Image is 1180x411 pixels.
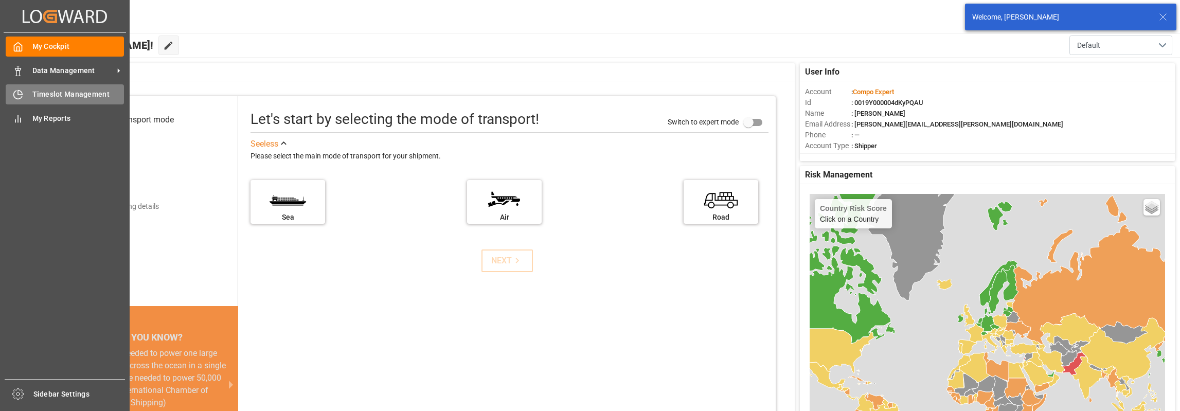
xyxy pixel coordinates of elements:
[33,389,126,400] span: Sidebar Settings
[805,97,851,108] span: Id
[851,99,923,106] span: : 0019Y000004dKyPQAU
[481,249,533,272] button: NEXT
[851,110,905,117] span: : [PERSON_NAME]
[805,86,851,97] span: Account
[805,169,872,181] span: Risk Management
[1069,35,1172,55] button: open menu
[851,120,1063,128] span: : [PERSON_NAME][EMAIL_ADDRESS][PERSON_NAME][DOMAIN_NAME]
[43,35,153,55] span: Hello [PERSON_NAME]!
[805,119,851,130] span: Email Address
[1077,40,1100,51] span: Default
[853,88,894,96] span: Compo Expert
[32,89,124,100] span: Timeslot Management
[59,328,238,347] div: DID YOU KNOW?
[689,212,753,223] div: Road
[32,113,124,124] span: My Reports
[1143,199,1160,216] a: Layers
[851,88,894,96] span: :
[851,142,877,150] span: : Shipper
[820,204,887,212] h4: Country Risk Score
[32,65,114,76] span: Data Management
[71,347,226,409] div: The energy needed to power one large container ship across the ocean in a single day is the same ...
[256,212,320,223] div: Sea
[32,41,124,52] span: My Cockpit
[805,108,851,119] span: Name
[805,140,851,151] span: Account Type
[805,130,851,140] span: Phone
[491,255,523,267] div: NEXT
[6,84,124,104] a: Timeslot Management
[251,138,278,150] div: See less
[668,117,739,126] span: Switch to expert mode
[820,204,887,223] div: Click on a Country
[972,12,1149,23] div: Welcome, [PERSON_NAME]
[472,212,537,223] div: Air
[6,108,124,128] a: My Reports
[251,150,768,163] div: Please select the main mode of transport for your shipment.
[94,114,174,126] div: Select transport mode
[6,37,124,57] a: My Cockpit
[805,66,839,78] span: User Info
[251,109,539,130] div: Let's start by selecting the mode of transport!
[851,131,860,139] span: : —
